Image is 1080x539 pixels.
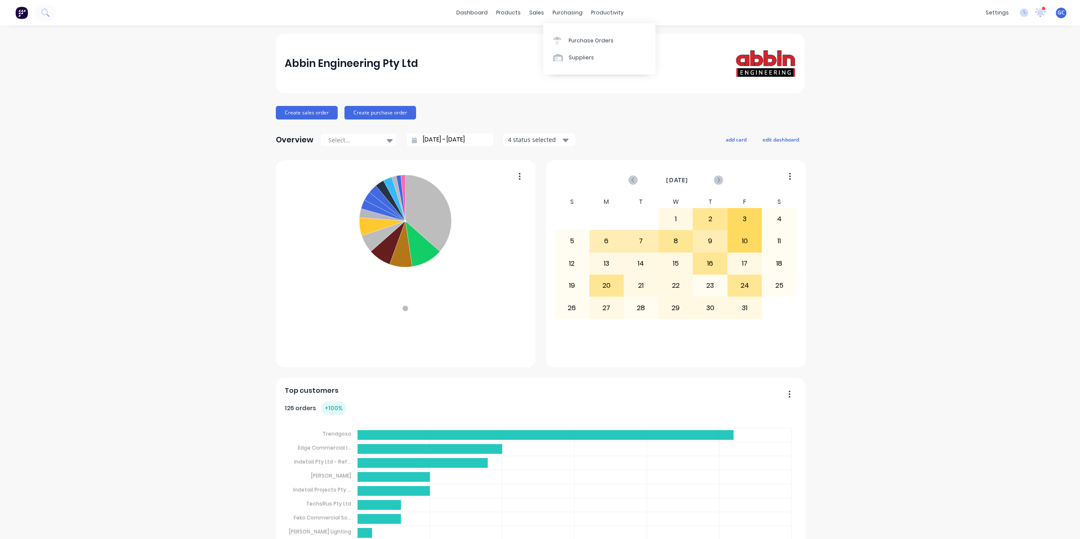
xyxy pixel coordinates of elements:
[658,196,693,208] div: W
[693,196,727,208] div: T
[624,275,658,296] div: 21
[720,134,752,145] button: add card
[693,275,727,296] div: 23
[659,208,693,230] div: 1
[590,253,624,274] div: 13
[693,231,727,252] div: 9
[587,6,628,19] div: productivity
[728,253,762,274] div: 17
[728,275,762,296] div: 24
[525,6,548,19] div: sales
[728,231,762,252] div: 10
[762,231,796,252] div: 11
[569,37,614,44] div: Purchase Orders
[452,6,492,19] a: dashboard
[293,486,351,493] tspan: Indetail Projects Pty ...
[728,208,762,230] div: 3
[666,175,688,185] span: [DATE]
[590,275,624,296] div: 20
[757,134,805,145] button: edit dashboard
[659,253,693,274] div: 15
[543,32,655,49] a: Purchase Orders
[659,275,693,296] div: 22
[624,196,658,208] div: T
[294,514,351,521] tspan: Feko Commercial So...
[693,253,727,274] div: 16
[624,253,658,274] div: 14
[762,275,796,296] div: 25
[659,231,693,252] div: 8
[344,106,416,119] button: Create purchase order
[285,401,346,415] div: 126 orders
[624,297,658,318] div: 28
[276,106,338,119] button: Create sales order
[659,297,693,318] div: 29
[727,196,762,208] div: F
[555,196,589,208] div: S
[981,6,1013,19] div: settings
[569,54,594,61] div: Suppliers
[693,208,727,230] div: 2
[693,297,727,318] div: 30
[285,386,339,396] span: Top customers
[311,472,351,479] tspan: [PERSON_NAME]
[762,208,796,230] div: 4
[289,528,351,535] tspan: [PERSON_NAME] Lighting
[762,196,797,208] div: S
[590,297,624,318] div: 27
[508,135,561,144] div: 4 status selected
[555,297,589,318] div: 26
[624,231,658,252] div: 7
[1058,9,1065,17] span: GC
[590,231,624,252] div: 6
[294,458,351,465] tspan: Indetail Pty Ltd - Ref...
[322,430,351,437] tspan: Trendgosa
[548,6,587,19] div: purchasing
[736,50,795,77] img: Abbin Engineering Pty Ltd
[503,133,575,146] button: 4 status selected
[306,500,351,507] tspan: TechsRus Pty Ltd
[762,253,796,274] div: 18
[555,231,589,252] div: 5
[555,253,589,274] div: 12
[555,275,589,296] div: 19
[492,6,525,19] div: products
[321,401,346,415] div: + 100 %
[728,297,762,318] div: 31
[543,49,655,66] a: Suppliers
[589,196,624,208] div: M
[298,444,351,451] tspan: Edge Commercial I...
[285,55,418,72] div: Abbin Engineering Pty Ltd
[15,6,28,19] img: Factory
[276,131,314,148] div: Overview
